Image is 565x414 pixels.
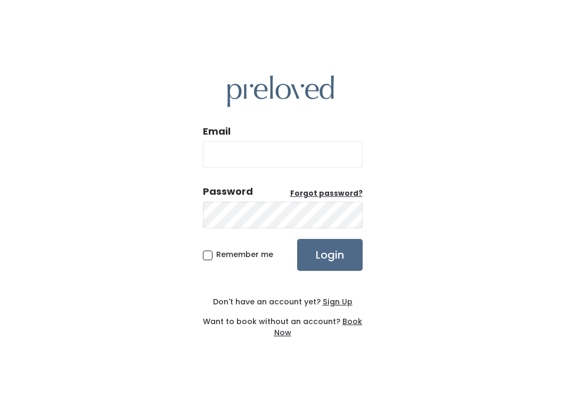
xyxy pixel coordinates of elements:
div: Don't have an account yet? [203,296,363,308]
span: Remember me [216,249,273,260]
a: Book Now [274,316,363,338]
input: Login [297,239,363,271]
a: Forgot password? [290,188,363,199]
u: Sign Up [323,296,353,307]
img: preloved logo [227,76,334,107]
div: Want to book without an account? [203,308,363,338]
div: Password [203,185,253,198]
a: Sign Up [321,296,353,307]
u: Forgot password? [290,188,363,198]
label: Email [203,125,231,138]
